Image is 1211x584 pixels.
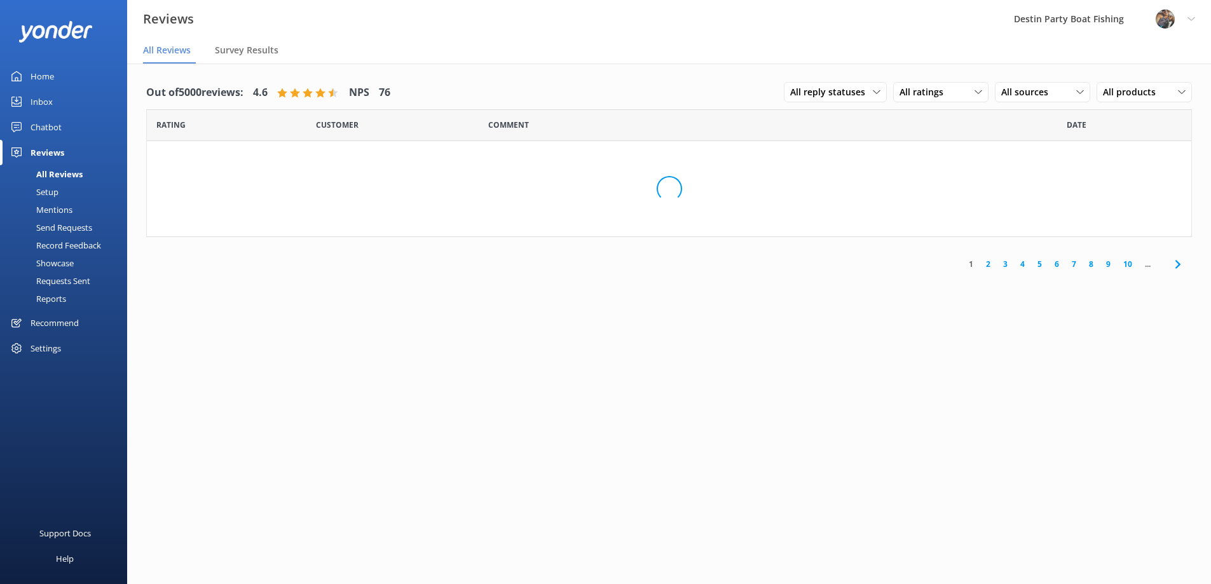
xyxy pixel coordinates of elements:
[488,119,529,131] span: Question
[8,290,127,308] a: Reports
[1048,258,1065,270] a: 6
[146,85,243,101] h4: Out of 5000 reviews:
[31,336,61,361] div: Settings
[1065,258,1083,270] a: 7
[215,44,278,57] span: Survey Results
[8,165,83,183] div: All Reviews
[31,64,54,89] div: Home
[962,258,980,270] a: 1
[8,236,101,254] div: Record Feedback
[1103,85,1163,99] span: All products
[31,310,79,336] div: Recommend
[8,219,92,236] div: Send Requests
[8,254,74,272] div: Showcase
[253,85,268,101] h4: 4.6
[8,290,66,308] div: Reports
[316,119,359,131] span: Date
[8,183,127,201] a: Setup
[31,114,62,140] div: Chatbot
[1067,119,1086,131] span: Date
[19,21,92,42] img: yonder-white-logo.png
[1014,258,1031,270] a: 4
[8,165,127,183] a: All Reviews
[8,183,58,201] div: Setup
[143,44,191,57] span: All Reviews
[8,272,90,290] div: Requests Sent
[8,201,127,219] a: Mentions
[39,520,91,546] div: Support Docs
[1100,258,1117,270] a: 9
[1117,258,1139,270] a: 10
[8,236,127,254] a: Record Feedback
[1156,10,1175,29] img: 250-1666038197.jpg
[1031,258,1048,270] a: 5
[31,140,64,165] div: Reviews
[1001,85,1056,99] span: All sources
[8,219,127,236] a: Send Requests
[156,119,186,131] span: Date
[1139,258,1157,270] span: ...
[31,89,53,114] div: Inbox
[790,85,873,99] span: All reply statuses
[56,546,74,571] div: Help
[143,9,194,29] h3: Reviews
[900,85,951,99] span: All ratings
[8,254,127,272] a: Showcase
[980,258,997,270] a: 2
[8,201,72,219] div: Mentions
[997,258,1014,270] a: 3
[379,85,390,101] h4: 76
[8,272,127,290] a: Requests Sent
[349,85,369,101] h4: NPS
[1083,258,1100,270] a: 8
